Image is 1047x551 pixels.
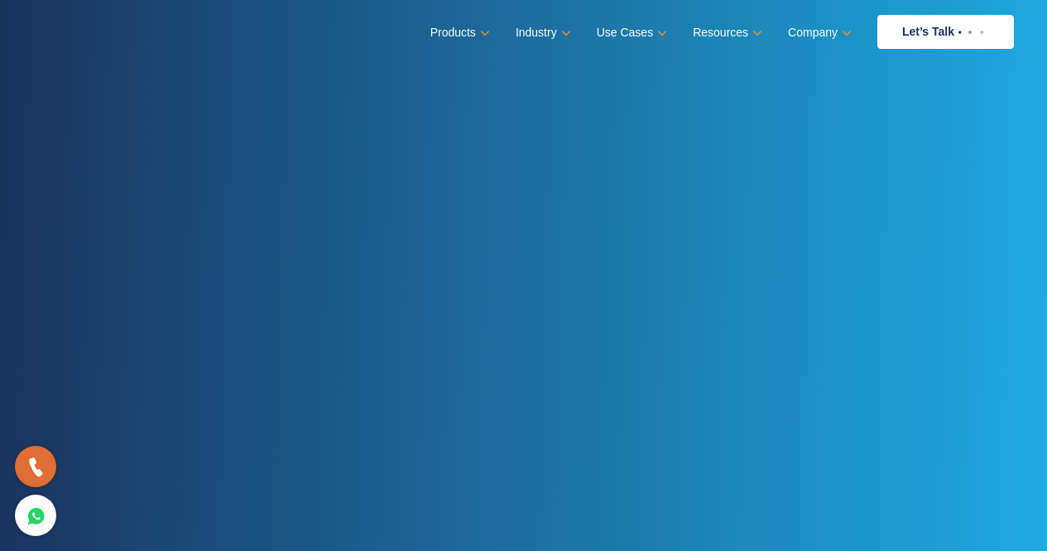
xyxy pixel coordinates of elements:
a: Resources [693,21,759,45]
a: Products [430,21,487,45]
a: Use Cases [597,21,664,45]
a: Company [788,21,848,45]
a: Let’s Talk [877,15,1014,49]
a: Industry [516,21,568,45]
